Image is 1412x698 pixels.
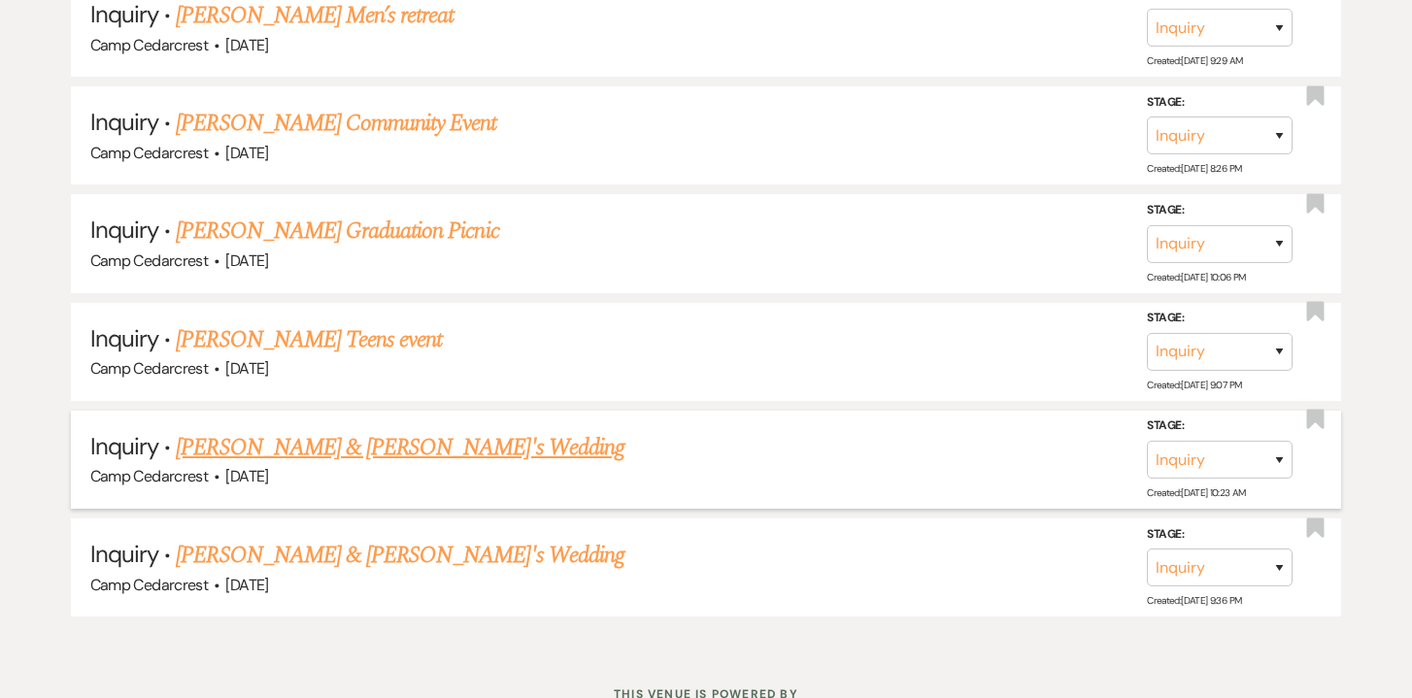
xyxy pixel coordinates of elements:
span: [DATE] [225,466,268,486]
span: [DATE] [225,358,268,379]
span: [DATE] [225,143,268,163]
span: Inquiry [90,323,158,353]
label: Stage: [1147,308,1293,329]
span: Inquiry [90,539,158,569]
label: Stage: [1147,200,1293,221]
span: Camp Cedarcrest [90,358,208,379]
span: Camp Cedarcrest [90,466,208,486]
a: [PERSON_NAME] & [PERSON_NAME]'s Wedding [176,430,624,465]
span: Inquiry [90,107,158,137]
span: Created: [DATE] 9:29 AM [1147,54,1242,67]
span: Created: [DATE] 10:06 PM [1147,271,1245,283]
span: Camp Cedarcrest [90,35,208,55]
label: Stage: [1147,415,1293,437]
span: Inquiry [90,215,158,245]
span: Camp Cedarcrest [90,143,208,163]
label: Stage: [1147,92,1293,114]
span: [DATE] [225,250,268,271]
a: [PERSON_NAME] Teens event [176,322,442,357]
span: Created: [DATE] 10:23 AM [1147,486,1245,499]
span: Camp Cedarcrest [90,575,208,595]
a: [PERSON_NAME] Community Event [176,106,496,141]
span: Camp Cedarcrest [90,250,208,271]
span: Created: [DATE] 9:07 PM [1147,379,1241,391]
label: Stage: [1147,524,1293,546]
span: Created: [DATE] 8:26 PM [1147,162,1241,175]
span: [DATE] [225,35,268,55]
a: [PERSON_NAME] Graduation Picnic [176,214,498,249]
a: [PERSON_NAME] & [PERSON_NAME]'s Wedding [176,538,624,573]
span: Created: [DATE] 9:36 PM [1147,594,1241,607]
span: Inquiry [90,431,158,461]
span: [DATE] [225,575,268,595]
